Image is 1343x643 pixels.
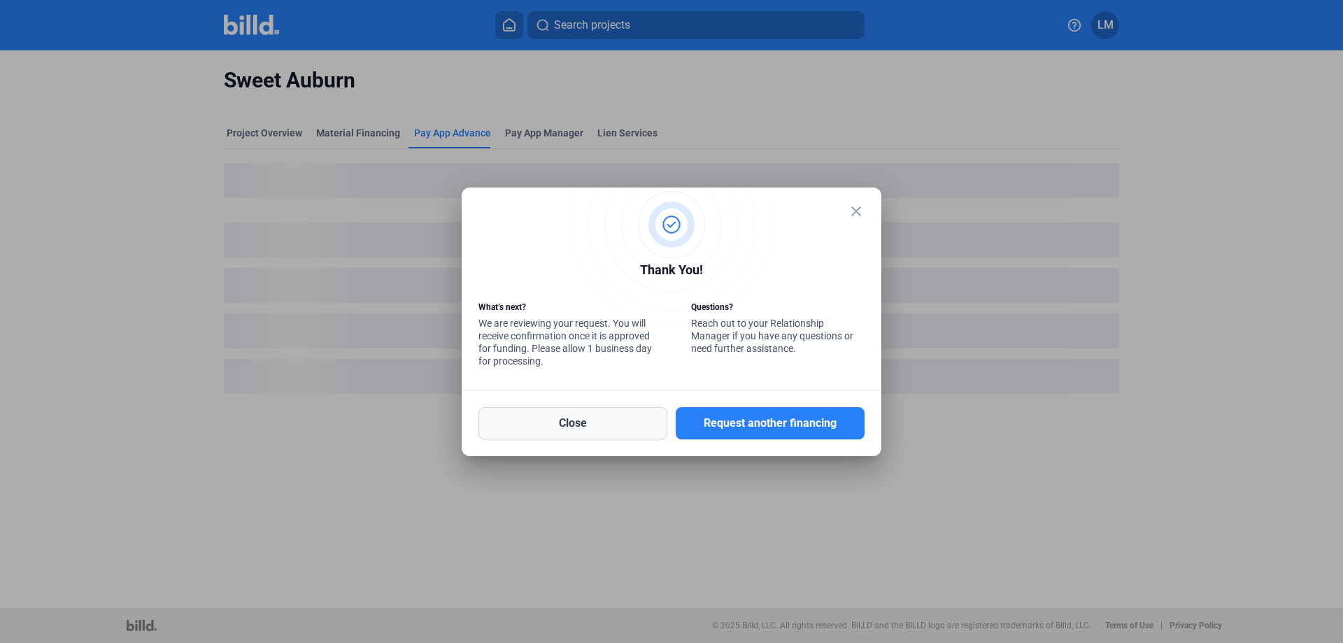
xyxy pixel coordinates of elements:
[691,301,865,358] div: Reach out to your Relationship Manager if you have any questions or need further assistance.
[478,301,652,371] div: We are reviewing your request. You will receive confirmation once it is approved for funding. Ple...
[478,407,667,439] button: Close
[848,203,865,220] mat-icon: close
[478,260,865,283] div: Thank You!
[478,301,652,317] div: What’s next?
[691,301,865,317] div: Questions?
[676,407,865,439] button: Request another financing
